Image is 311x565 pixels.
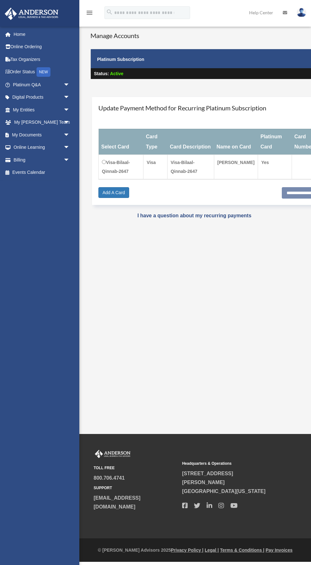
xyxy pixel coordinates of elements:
a: menu [86,11,93,16]
small: SUPPORT [94,485,178,491]
a: 800.706.4741 [94,475,125,481]
a: Pay Invoices [266,548,293,553]
span: arrow_drop_down [63,78,76,91]
th: Card Description [167,129,214,154]
a: Billingarrow_drop_down [4,154,79,166]
i: menu [86,9,93,16]
img: Anderson Advisors Platinum Portal [94,450,132,458]
a: Order StatusNEW [4,66,79,79]
img: Anderson Advisors Platinum Portal [3,8,60,20]
td: [PERSON_NAME] [214,154,258,179]
strong: Platinum Subscription [97,57,144,62]
a: Online Learningarrow_drop_down [4,141,79,154]
span: arrow_drop_down [63,103,76,116]
span: arrow_drop_down [63,116,76,129]
th: Name on Card [214,129,258,154]
small: TOLL FREE [94,465,178,471]
span: arrow_drop_down [63,128,76,141]
a: Terms & Conditions | [220,548,264,553]
small: Headquarters & Operations [182,460,266,467]
td: Visa-Bilaal-Qinnab-2647 [167,154,214,179]
a: My Entitiesarrow_drop_down [4,103,79,116]
a: Tax Organizers [4,53,79,66]
span: Active [110,71,123,76]
span: arrow_drop_down [63,91,76,104]
a: [GEOGRAPHIC_DATA][US_STATE] [182,489,266,494]
span: arrow_drop_down [63,141,76,154]
a: [STREET_ADDRESS][PERSON_NAME] [182,471,233,485]
td: Visa [143,154,167,179]
td: Yes [258,154,292,179]
th: Select Card [99,129,143,154]
a: Home [4,28,79,41]
a: My [PERSON_NAME] Teamarrow_drop_down [4,116,79,129]
a: Events Calendar [4,166,79,179]
th: Platinum Card [258,129,292,154]
strong: Status: [94,71,109,76]
div: NEW [36,67,50,77]
a: [EMAIL_ADDRESS][DOMAIN_NAME] [94,495,141,509]
a: Online Ordering [4,41,79,53]
img: User Pic [297,8,306,17]
td: Visa-Bilaal-Qinnab-2647 [99,154,143,179]
th: Card Type [143,129,167,154]
a: I have a question about my recurring payments [137,213,251,218]
i: search [106,9,113,16]
a: Privacy Policy | [171,548,203,553]
a: Platinum Q&Aarrow_drop_down [4,78,79,91]
div: © [PERSON_NAME] Advisors 2025 [79,546,311,554]
a: Legal | [205,548,219,553]
a: Add A Card [98,187,129,198]
span: arrow_drop_down [63,154,76,167]
a: Digital Productsarrow_drop_down [4,91,79,104]
a: My Documentsarrow_drop_down [4,128,79,141]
